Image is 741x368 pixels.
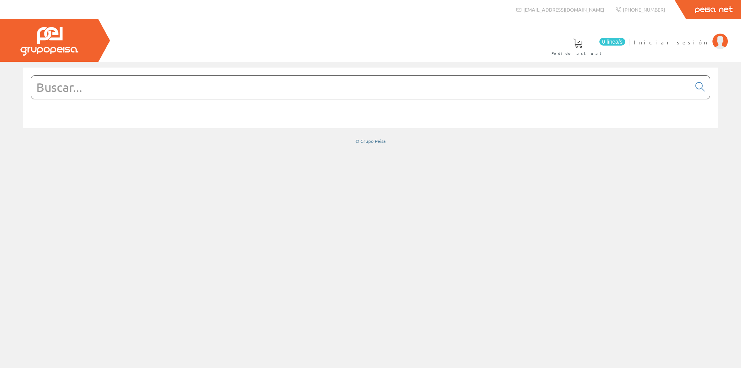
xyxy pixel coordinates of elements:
img: Grupo Peisa [20,27,78,56]
span: Pedido actual [552,49,604,57]
span: 0 línea/s [599,38,625,46]
span: [PHONE_NUMBER] [623,6,665,13]
input: Buscar... [31,76,691,99]
span: Iniciar sesión [634,38,709,46]
span: [EMAIL_ADDRESS][DOMAIN_NAME] [523,6,604,13]
div: © Grupo Peisa [23,138,718,144]
a: Iniciar sesión [634,32,728,39]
